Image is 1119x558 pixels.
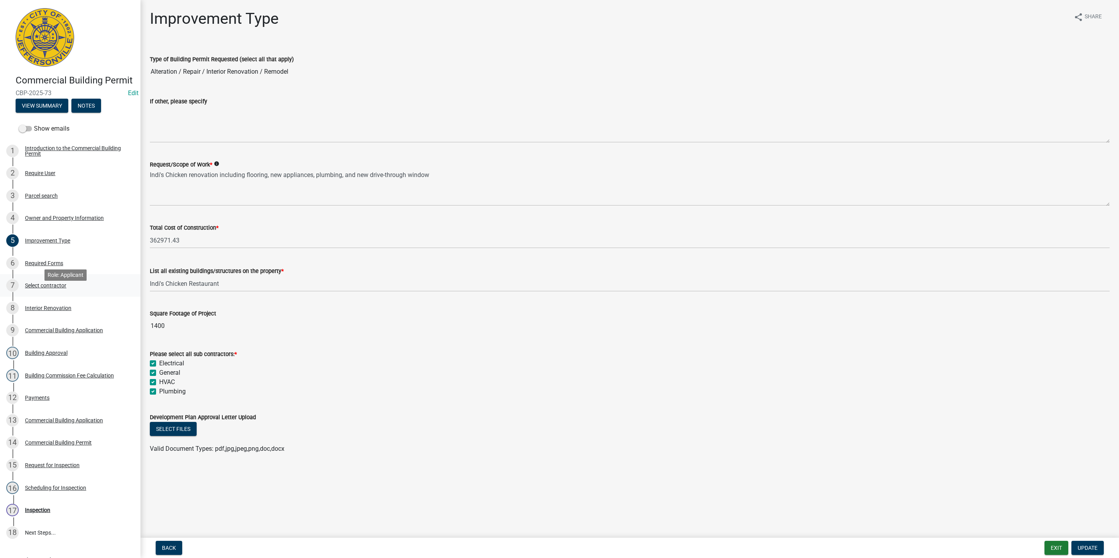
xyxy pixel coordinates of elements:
div: Commercial Building Permit [25,440,92,445]
div: Require User [25,170,55,176]
div: 3 [6,190,19,202]
div: Introduction to the Commercial Building Permit [25,145,128,156]
span: Share [1085,12,1102,22]
label: Square Footage of Project [150,311,216,317]
div: 4 [6,212,19,224]
div: 6 [6,257,19,269]
div: 18 [6,526,19,539]
div: 15 [6,459,19,471]
h4: Commercial Building Permit [16,75,134,86]
div: 16 [6,482,19,494]
button: View Summary [16,99,68,113]
label: HVAC [159,377,175,387]
label: List all existing buildings/structures on the property [150,269,284,274]
div: Commercial Building Application [25,328,103,333]
button: Exit [1044,541,1068,555]
button: Back [156,541,182,555]
div: Inspection [25,507,50,513]
i: share [1074,12,1083,22]
div: 8 [6,302,19,314]
div: Improvement Type [25,238,70,243]
button: Select files [150,422,197,436]
div: 1 [6,145,19,157]
button: Update [1071,541,1104,555]
div: 2 [6,167,19,179]
div: Payments [25,395,50,400]
div: Parcel search [25,193,58,198]
div: 11 [6,369,19,382]
div: Building Approval [25,350,67,356]
label: General [159,368,180,377]
label: Total Cost of Construction [150,225,218,231]
div: Select contractor [25,283,66,288]
label: Show emails [19,124,69,133]
label: If other, please specify [150,99,207,105]
div: Request for Inspection [25,462,80,468]
div: Interior Renovation [25,305,71,311]
label: Type of Building Permit Requested (select all that apply) [150,57,294,62]
label: Request/Scope of Work [150,162,212,168]
div: 7 [6,279,19,292]
img: City of Jeffersonville, Indiana [16,8,74,67]
i: info [214,161,219,167]
wm-modal-confirm: Notes [71,103,101,109]
label: Plumbing [159,387,186,396]
div: Required Forms [25,260,63,266]
div: 14 [6,436,19,449]
span: Valid Document Types: pdf,jpg,jpeg,png,doc,docx [150,445,284,452]
span: Update [1078,545,1098,551]
div: 9 [6,324,19,337]
label: Please select all sub contractors: [150,352,237,357]
span: Back [162,545,176,551]
label: Electrical [159,359,184,368]
div: Scheduling for Inspection [25,485,86,491]
div: Owner and Property Information [25,215,104,221]
div: 10 [6,347,19,359]
wm-modal-confirm: Summary [16,103,68,109]
button: Notes [71,99,101,113]
div: 17 [6,504,19,516]
span: CBP-2025-73 [16,89,125,97]
div: Building Commission Fee Calculation [25,373,114,378]
div: 5 [6,234,19,247]
h1: Improvement Type [150,9,279,28]
a: Edit [128,89,139,97]
button: shareShare [1067,9,1108,25]
div: 13 [6,414,19,427]
div: 12 [6,391,19,404]
label: Development Plan Approval Letter Upload [150,415,256,420]
div: Role: Applicant [44,269,87,281]
div: Commercial Building Application [25,418,103,423]
wm-modal-confirm: Edit Application Number [128,89,139,97]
